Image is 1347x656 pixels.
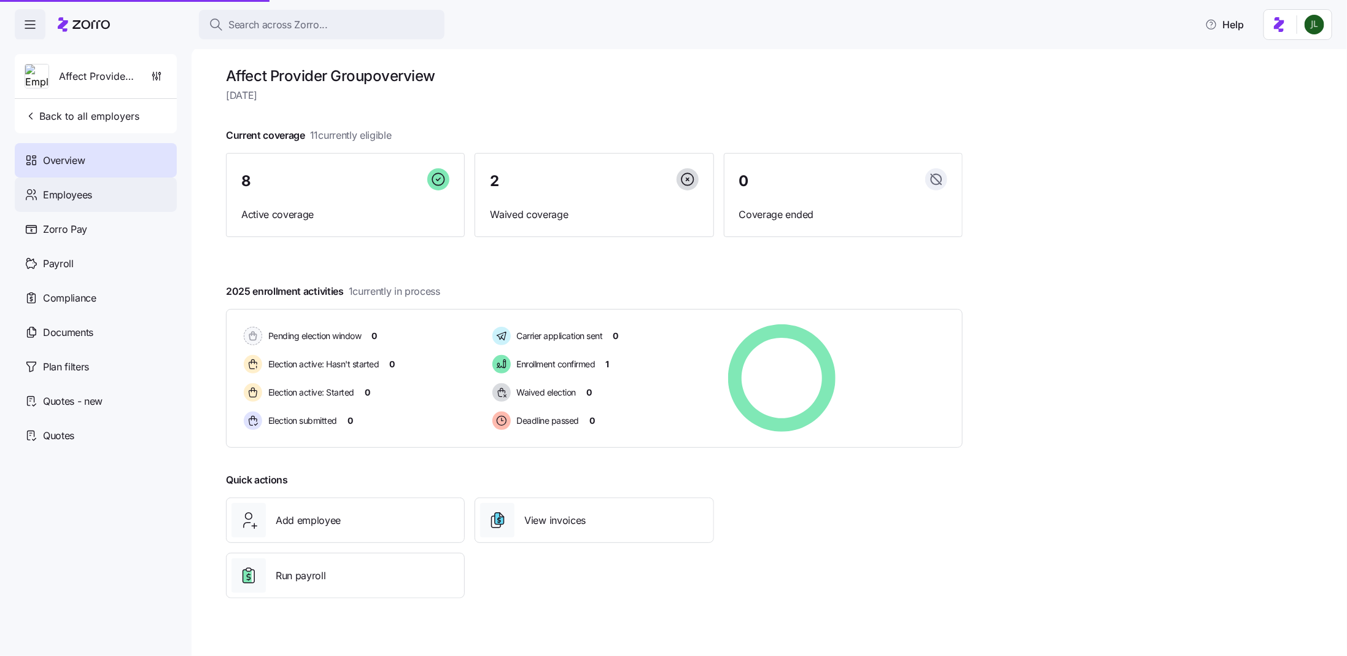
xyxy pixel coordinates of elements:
[241,207,449,222] span: Active coverage
[613,330,619,342] span: 0
[43,153,85,168] span: Overview
[265,415,337,427] span: Election submitted
[490,207,698,222] span: Waived coverage
[365,386,370,399] span: 0
[15,281,177,315] a: Compliance
[1205,17,1244,32] span: Help
[226,284,440,299] span: 2025 enrollment activities
[43,394,103,409] span: Quotes - new
[15,178,177,212] a: Employees
[226,88,963,103] span: [DATE]
[513,358,596,370] span: Enrollment confirmed
[15,418,177,453] a: Quotes
[372,330,378,342] span: 0
[276,568,325,584] span: Run payroll
[265,330,362,342] span: Pending election window
[43,325,93,340] span: Documents
[513,415,580,427] span: Deadline passed
[199,10,444,39] button: Search across Zorro...
[43,222,87,237] span: Zorro Pay
[228,17,328,33] span: Search across Zorro...
[241,174,251,189] span: 8
[226,472,288,488] span: Quick actions
[586,386,592,399] span: 0
[349,284,440,299] span: 1 currently in process
[43,187,92,203] span: Employees
[739,174,749,189] span: 0
[310,128,392,143] span: 11 currently eligible
[15,349,177,384] a: Plan filters
[15,384,177,418] a: Quotes - new
[25,109,139,123] span: Back to all employers
[390,358,395,370] span: 0
[265,386,354,399] span: Election active: Started
[524,513,586,528] span: View invoices
[20,104,144,128] button: Back to all employers
[490,174,499,189] span: 2
[25,64,49,89] img: Employer logo
[226,128,392,143] span: Current coverage
[59,69,136,84] span: Affect Provider Group
[513,330,603,342] span: Carrier application sent
[739,207,947,222] span: Coverage ended
[15,212,177,246] a: Zorro Pay
[589,415,595,427] span: 0
[606,358,610,370] span: 1
[15,143,177,178] a: Overview
[226,66,963,85] h1: Affect Provider Group overview
[15,315,177,349] a: Documents
[1305,15,1324,34] img: d9b9d5af0451fe2f8c405234d2cf2198
[276,513,341,528] span: Add employee
[1195,12,1254,37] button: Help
[265,358,379,370] span: Election active: Hasn't started
[513,386,576,399] span: Waived election
[43,359,89,375] span: Plan filters
[43,291,96,306] span: Compliance
[43,256,74,271] span: Payroll
[43,428,74,443] span: Quotes
[347,415,353,427] span: 0
[15,246,177,281] a: Payroll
